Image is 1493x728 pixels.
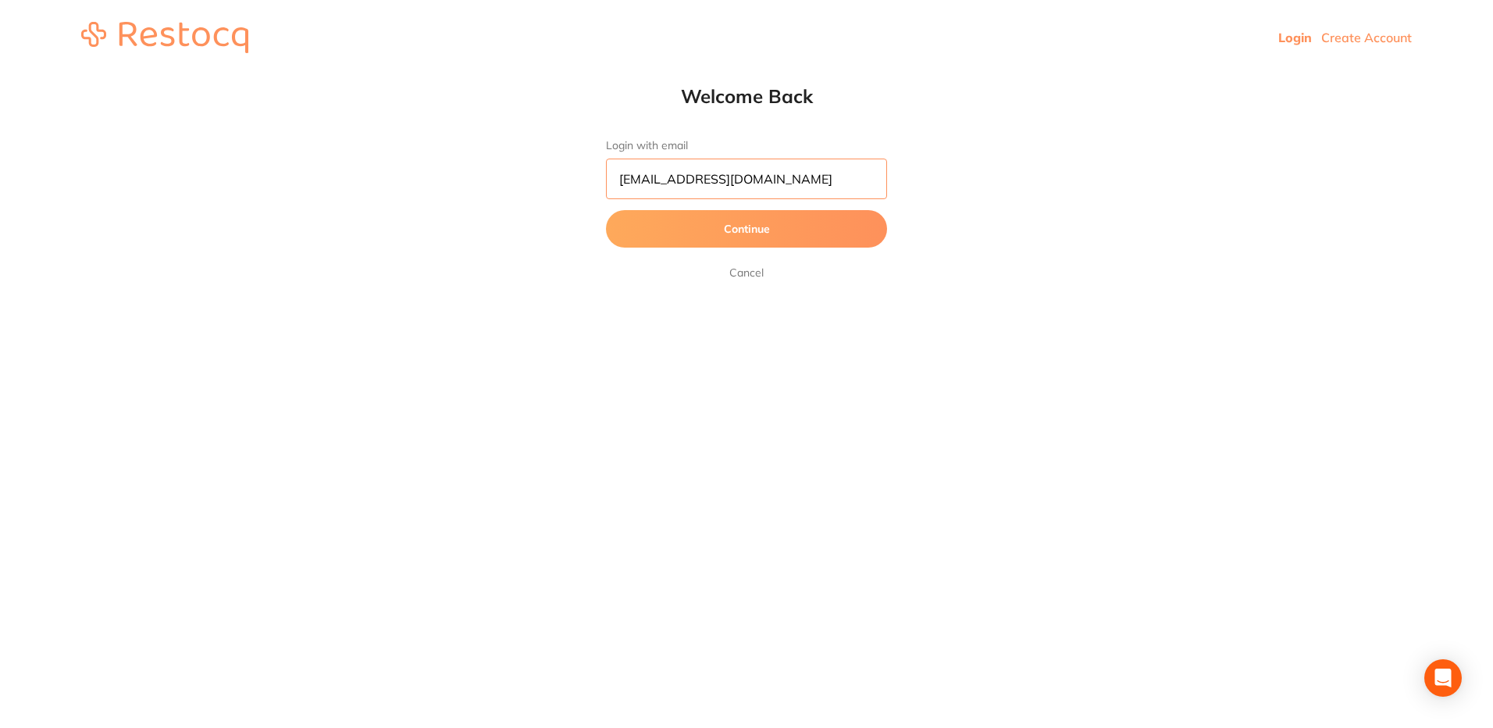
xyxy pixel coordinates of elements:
button: Continue [606,210,887,248]
a: Login [1278,30,1312,45]
a: Cancel [726,263,767,282]
h1: Welcome Back [575,84,918,108]
label: Login with email [606,139,887,152]
img: restocq_logo.svg [81,22,248,53]
a: Create Account [1321,30,1412,45]
div: Open Intercom Messenger [1424,659,1462,697]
